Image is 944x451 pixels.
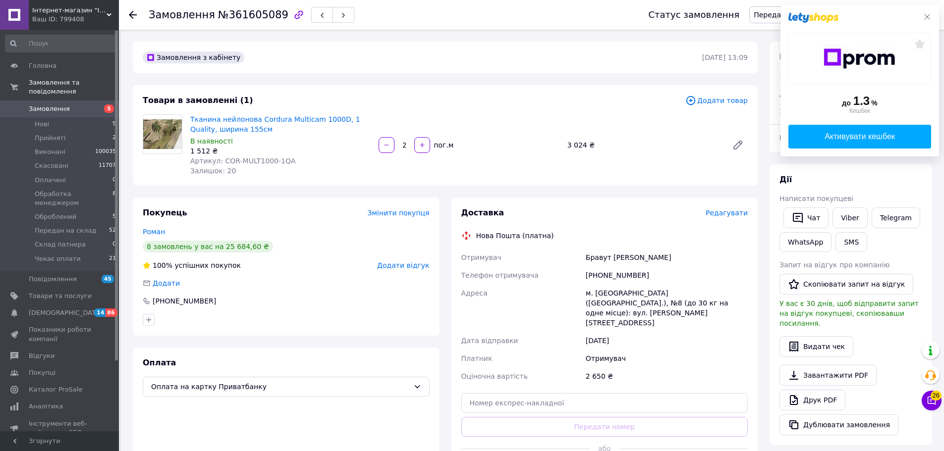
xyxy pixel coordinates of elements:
[29,385,82,394] span: Каталог ProSale
[779,134,843,142] span: Всього до сплати
[35,134,65,143] span: Прийняті
[32,15,119,24] div: Ваш ID: 799408
[461,354,493,362] span: Платник
[190,167,236,175] span: Залишок: 20
[685,95,748,106] span: Додати товар
[5,35,117,52] input: Пошук
[702,53,748,61] time: [DATE] 13:09
[779,390,845,410] a: Друк PDF
[112,120,116,129] span: 5
[153,261,172,269] span: 100%
[190,157,296,165] span: Артикул: COR-MULT1000-1QA
[649,10,740,20] div: Статус замовлення
[728,135,748,155] a: Редагувати
[32,6,107,15] span: Інтернет-магазин "Ізолон-Вест"
[112,240,116,249] span: 0
[29,368,56,377] span: Покупці
[29,351,55,360] span: Відгуки
[35,226,96,235] span: Передан на склад
[35,120,49,129] span: Нові
[779,365,877,386] a: Завантажити PDF
[112,134,116,143] span: 2
[102,275,114,283] span: 45
[779,300,919,327] span: У вас є 30 днів, щоб відправити запит на відгук покупцеві, скопіювавши посилання.
[35,161,68,170] span: Скасовані
[190,115,360,133] a: Тканина нейлонова Cordura Multicam 1000D, 1 Quality, ширина 155см
[143,241,273,252] div: 8 замовлень у вас на 25 684,60 ₴
[143,119,182,149] img: Тканина нейлонова Cordura Multicam 1000D, 1 Quality, ширина 155см
[143,208,187,217] span: Покупець
[29,325,92,343] span: Показники роботи компанії
[35,240,86,249] span: Склад патнера
[754,11,820,19] span: Передан на склад
[461,208,504,217] span: Доставка
[190,137,233,145] span: В наявності
[35,148,65,156] span: Виконані
[99,161,116,170] span: 11707
[783,207,829,228] button: Чат
[218,9,288,21] span: №361605089
[143,260,241,270] div: успішних покупок
[584,367,750,385] div: 2 650 ₴
[461,253,501,261] span: Отримувач
[95,148,116,156] span: 100035
[149,9,215,21] span: Замовлення
[931,390,942,400] span: 26
[779,175,792,184] span: Дії
[35,254,81,263] span: Чекає оплати
[29,78,119,96] span: Замовлення та повідомлення
[584,249,750,266] div: Бравут [PERSON_NAME]
[29,61,56,70] span: Головна
[461,271,539,279] span: Телефон отримувача
[143,51,244,63] div: Замовлення з кабінету
[584,266,750,284] div: [PHONE_NUMBER]
[584,332,750,350] div: [DATE]
[151,381,409,392] span: Оплата на картку Приватбанку
[29,308,102,317] span: [DEMOGRAPHIC_DATA]
[377,261,429,269] span: Додати відгук
[833,207,867,228] a: Viber
[153,279,180,287] span: Додати
[29,402,63,411] span: Аналітика
[35,212,76,221] span: Оброблений
[779,195,853,202] span: Написати покупцеві
[29,104,70,113] span: Замовлення
[106,308,117,317] span: 86
[29,292,92,301] span: Товари та послуги
[461,393,748,413] input: Номер експрес-накладної
[152,296,217,306] div: [PHONE_NUMBER]
[109,254,116,263] span: 21
[706,209,748,217] span: Редагувати
[143,228,165,236] a: Роман
[779,336,853,357] button: Видати чек
[143,358,176,367] span: Оплата
[112,190,116,207] span: 8
[29,275,77,284] span: Повідомлення
[779,72,807,80] span: 1 товар
[368,209,430,217] span: Змінити покупця
[779,90,814,98] span: Доставка
[779,52,810,61] span: Всього
[779,274,913,295] button: Скопіювати запит на відгук
[474,231,556,241] div: Нова Пошта (платна)
[104,104,114,113] span: 5
[35,190,112,207] span: Обработка менеджером
[143,96,253,105] span: Товари в замовленні (1)
[109,226,116,235] span: 52
[431,140,454,150] div: пог.м
[112,176,116,185] span: 0
[190,146,371,156] div: 1 512 ₴
[922,391,942,410] button: Чат з покупцем26
[461,337,518,345] span: Дата відправки
[35,176,66,185] span: Оплачені
[872,207,920,228] a: Telegram
[779,261,889,269] span: Запит на відгук про компанію
[779,232,832,252] a: WhatsApp
[112,212,116,221] span: 5
[835,232,867,252] button: SMS
[584,350,750,367] div: Отримувач
[29,419,92,437] span: Інструменти веб-майстра та SEO
[779,414,898,435] button: Дублювати замовлення
[129,10,137,20] div: Повернутися назад
[94,308,106,317] span: 14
